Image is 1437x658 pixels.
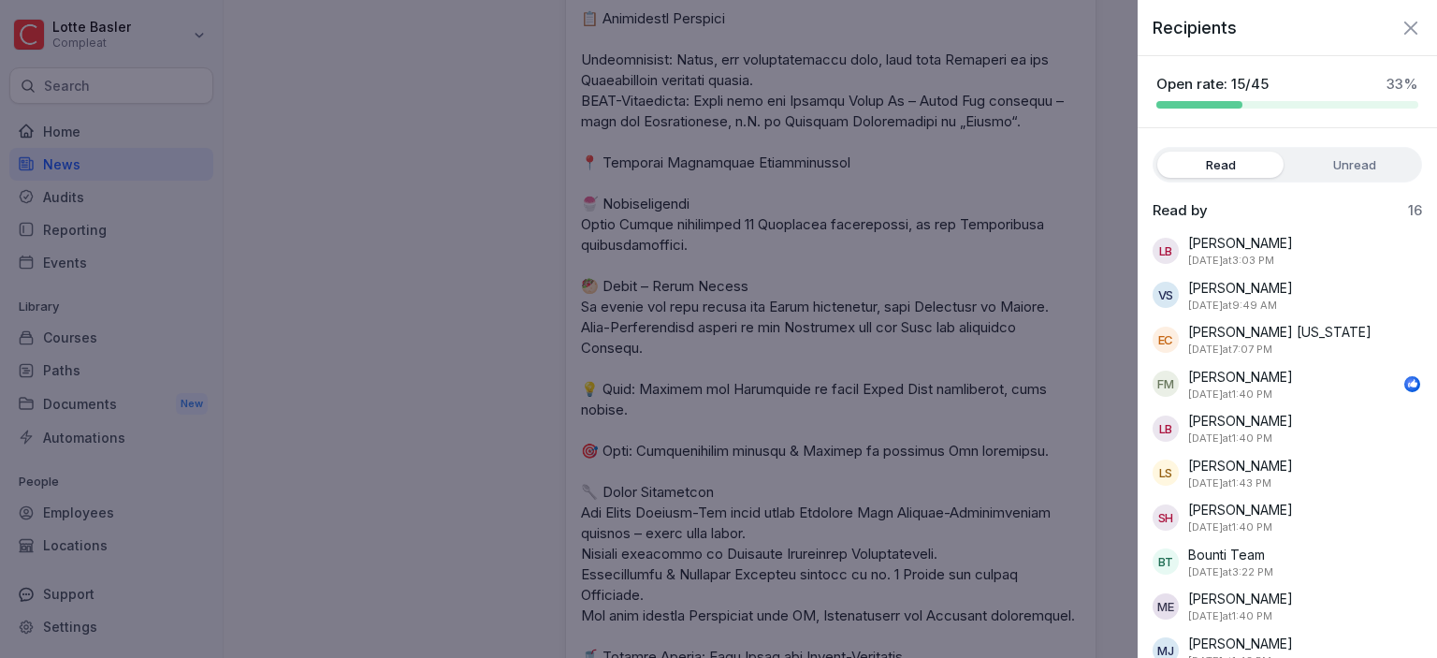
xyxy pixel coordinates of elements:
p: [PERSON_NAME] [US_STATE] [1188,322,1372,342]
p: Bounti Team [1188,545,1265,564]
p: 16 [1408,201,1422,220]
div: LS [1153,460,1179,486]
p: Read by [1153,201,1208,220]
p: August 20, 2025 at 1:43 PM [1188,475,1271,491]
p: August 20, 2025 at 1:40 PM [1188,519,1272,535]
p: August 21, 2025 at 3:22 PM [1188,564,1273,580]
div: BT [1153,548,1179,575]
p: [PERSON_NAME] [1188,634,1293,653]
div: LB [1153,416,1179,442]
div: SH [1153,504,1179,531]
label: Unread [1291,152,1417,178]
div: ME [1153,593,1179,620]
div: FM [1153,371,1179,397]
p: Open rate: 15/45 [1156,75,1269,94]
p: August 20, 2025 at 1:40 PM [1188,608,1272,624]
p: August 21, 2025 at 9:49 AM [1188,298,1277,314]
p: [PERSON_NAME] [1188,589,1293,608]
p: August 20, 2025 at 3:03 PM [1188,253,1274,269]
p: [PERSON_NAME] [1188,500,1293,519]
p: August 20, 2025 at 7:07 PM [1188,342,1272,358]
p: [PERSON_NAME] [1188,233,1293,253]
div: VS [1153,282,1179,308]
p: Recipients [1153,15,1237,40]
p: [PERSON_NAME] [1188,278,1293,298]
p: 33 % [1386,75,1418,94]
p: [PERSON_NAME] [1188,367,1293,387]
img: like [1405,376,1420,391]
div: EC [1153,327,1179,353]
label: Read [1157,152,1284,178]
p: [PERSON_NAME] [1188,456,1293,475]
p: August 20, 2025 at 1:40 PM [1188,431,1272,446]
p: August 20, 2025 at 1:40 PM [1188,387,1272,402]
p: [PERSON_NAME] [1188,411,1293,431]
div: LB [1153,238,1179,264]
